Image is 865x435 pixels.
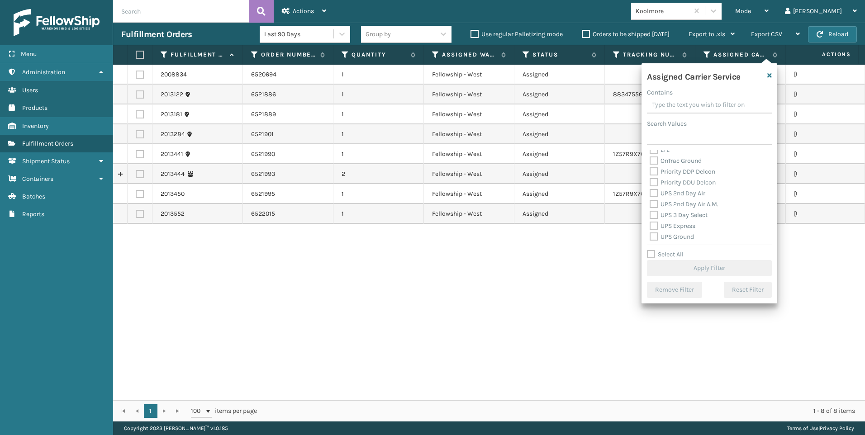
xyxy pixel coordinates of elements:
[333,164,424,184] td: 2
[333,184,424,204] td: 1
[613,90,654,98] a: 883475566119
[333,124,424,144] td: 1
[22,157,70,165] span: Shipment Status
[22,104,48,112] span: Products
[121,29,192,40] h3: Fulfillment Orders
[647,119,687,128] label: Search Values
[514,144,605,164] td: Assigned
[647,282,702,298] button: Remove Filter
[647,88,673,97] label: Contains
[243,65,333,85] td: 6520694
[22,193,45,200] span: Batches
[794,47,856,62] span: Actions
[650,157,702,165] label: OnTrac Ground
[650,146,670,154] label: LTL
[21,50,37,58] span: Menu
[293,7,314,15] span: Actions
[243,124,333,144] td: 6521901
[471,30,563,38] label: Use regular Palletizing mode
[161,189,185,199] a: 2013450
[650,179,716,186] label: Priority DDU Delcon
[161,110,182,119] a: 2013181
[650,211,708,219] label: UPS 3 Day Select
[161,90,183,99] a: 2013122
[243,204,333,224] td: 6522015
[514,184,605,204] td: Assigned
[650,233,694,241] label: UPS Ground
[333,144,424,164] td: 1
[514,164,605,184] td: Assigned
[161,170,185,179] a: 2013444
[647,97,772,113] input: Type the text you wish to filter on
[650,189,705,197] label: UPS 2nd Day Air
[424,104,514,124] td: Fellowship - West
[22,86,38,94] span: Users
[735,7,751,15] span: Mode
[647,260,772,276] button: Apply Filter
[532,51,587,59] label: Status
[161,209,185,218] a: 2013552
[613,190,677,198] a: 1Z57R9X70399324403
[161,130,185,139] a: 2013284
[22,210,44,218] span: Reports
[442,51,497,59] label: Assigned Warehouse
[144,404,157,418] a: 1
[787,425,818,431] a: Terms of Use
[14,9,100,36] img: logo
[424,204,514,224] td: Fellowship - West
[650,168,715,175] label: Priority DDP Delcon
[333,65,424,85] td: 1
[424,164,514,184] td: Fellowship - West
[820,425,854,431] a: Privacy Policy
[243,184,333,204] td: 6521995
[366,29,391,39] div: Group by
[636,6,689,16] div: Koolmore
[623,51,678,59] label: Tracking Number
[171,51,225,59] label: Fulfillment Order Id
[270,407,855,416] div: 1 - 8 of 8 items
[161,70,187,79] a: 2008834
[514,124,605,144] td: Assigned
[124,421,228,435] p: Copyright 2023 [PERSON_NAME]™ v 1.0.185
[264,29,334,39] div: Last 90 Days
[261,51,316,59] label: Order Number
[424,184,514,204] td: Fellowship - West
[751,30,782,38] span: Export CSV
[514,104,605,124] td: Assigned
[650,222,695,230] label: UPS Express
[243,144,333,164] td: 6521990
[22,175,53,183] span: Containers
[647,251,684,258] label: Select All
[424,85,514,104] td: Fellowship - West
[243,104,333,124] td: 6521889
[424,65,514,85] td: Fellowship - West
[514,65,605,85] td: Assigned
[161,150,183,159] a: 2013441
[613,150,674,158] a: 1Z57R9X70317234128
[582,30,670,38] label: Orders to be shipped [DATE]
[514,85,605,104] td: Assigned
[514,204,605,224] td: Assigned
[787,421,854,435] div: |
[22,68,65,76] span: Administration
[22,122,49,130] span: Inventory
[333,204,424,224] td: 1
[808,26,857,43] button: Reload
[243,164,333,184] td: 6521993
[424,144,514,164] td: Fellowship - West
[243,85,333,104] td: 6521886
[333,104,424,124] td: 1
[22,140,73,147] span: Fulfillment Orders
[713,51,768,59] label: Assigned Carrier Service
[191,404,257,418] span: items per page
[191,407,204,416] span: 100
[724,282,772,298] button: Reset Filter
[424,124,514,144] td: Fellowship - West
[333,85,424,104] td: 1
[689,30,725,38] span: Export to .xls
[650,200,718,208] label: UPS 2nd Day Air A.M.
[352,51,406,59] label: Quantity
[647,69,741,82] h4: Assigned Carrier Service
